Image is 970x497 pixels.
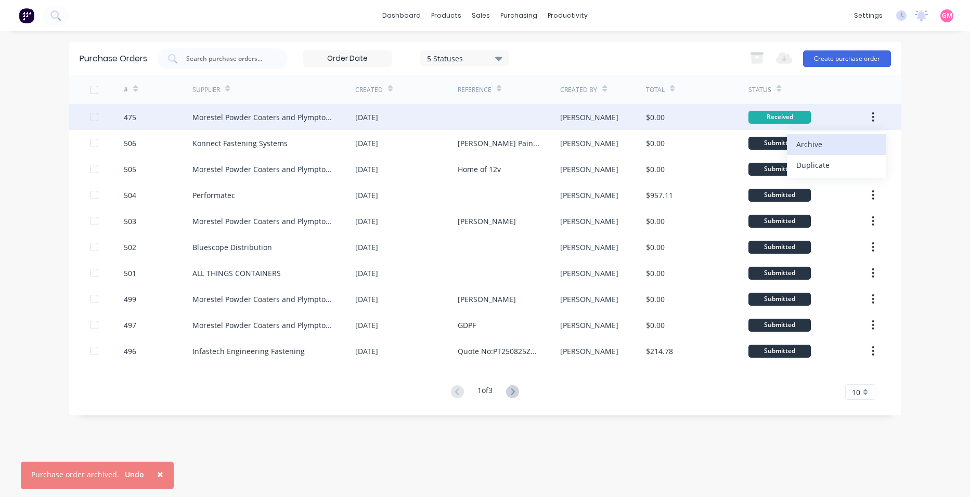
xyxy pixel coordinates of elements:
div: Submitted [748,137,811,150]
div: Morestel Powder Coaters and Plympton Grit Blasting [192,294,334,305]
div: Submitted [748,345,811,358]
div: [DATE] [355,190,378,201]
div: [PERSON_NAME] [560,268,618,279]
input: Order Date [304,51,391,67]
div: Submitted [748,267,811,280]
div: Morestel Powder Coaters and Plympton Grit Blasting [192,164,334,175]
div: 506 [124,138,136,149]
div: Performatec [192,190,235,201]
div: $0.00 [646,320,665,331]
div: $0.00 [646,216,665,227]
div: Total [646,85,665,95]
div: $0.00 [646,294,665,305]
div: [PERSON_NAME] [560,190,618,201]
div: [PERSON_NAME] [560,320,618,331]
div: 496 [124,346,136,357]
div: products [426,8,467,23]
div: $0.00 [646,268,665,279]
div: Purchase order archived. [31,469,119,480]
div: 502 [124,242,136,253]
div: 503 [124,216,136,227]
div: [PERSON_NAME] [560,294,618,305]
div: purchasing [495,8,542,23]
button: Create purchase order [803,50,891,67]
div: settings [849,8,888,23]
div: [DATE] [355,294,378,305]
div: $214.78 [646,346,673,357]
div: $0.00 [646,138,665,149]
div: 475 [124,112,136,123]
div: Bluescope Distribution [192,242,272,253]
div: 1 of 3 [477,385,493,400]
div: Submitted [748,241,811,254]
div: Status [748,85,771,95]
div: [DATE] [355,112,378,123]
div: [PERSON_NAME] [458,294,516,305]
div: ALL THINGS CONTAINERS [192,268,281,279]
div: Submitted [748,319,811,332]
div: Infastech Engineering Fastening [192,346,305,357]
span: × [157,467,163,481]
div: $0.00 [646,164,665,175]
div: Submitted [748,189,811,202]
div: Duplicate [796,158,876,173]
div: [PERSON_NAME] [458,216,516,227]
div: [PERSON_NAME] [560,216,618,227]
div: Submitted [748,215,811,228]
div: Created [355,85,383,95]
div: Quote No:PT250825ZENITH [458,346,539,357]
div: [DATE] [355,216,378,227]
div: [PERSON_NAME] [560,242,618,253]
input: Search purchase orders... [185,54,271,64]
span: 10 [852,387,860,398]
div: $0.00 [646,112,665,123]
div: [DATE] [355,268,378,279]
div: [PERSON_NAME] [560,138,618,149]
div: [PERSON_NAME] Paint Shop [458,138,539,149]
div: 504 [124,190,136,201]
div: $0.00 [646,242,665,253]
div: 497 [124,320,136,331]
div: Purchase Orders [80,53,147,65]
div: 5 Statuses [427,53,501,63]
div: Supplier [192,85,220,95]
div: Morestel Powder Coaters and Plympton Grit Blasting [192,216,334,227]
div: Reference [458,85,492,95]
div: [DATE] [355,320,378,331]
div: [DATE] [355,242,378,253]
div: 501 [124,268,136,279]
div: # [124,85,128,95]
div: 505 [124,164,136,175]
div: Home of 12v [458,164,501,175]
div: $957.11 [646,190,673,201]
button: Undo [119,467,150,482]
img: Factory [19,8,34,23]
div: [DATE] [355,346,378,357]
span: GM [942,11,952,20]
div: [PERSON_NAME] [560,112,618,123]
div: Created By [560,85,597,95]
div: Received [748,111,811,124]
div: sales [467,8,495,23]
div: [PERSON_NAME] [560,346,618,357]
div: Konnect Fastening Systems [192,138,288,149]
div: Archive [796,137,876,152]
div: 499 [124,294,136,305]
div: [DATE] [355,164,378,175]
div: Submitted [748,163,811,176]
div: Morestel Powder Coaters and Plympton Grit Blasting [192,112,334,123]
div: Submitted [748,293,811,306]
div: productivity [542,8,593,23]
div: Morestel Powder Coaters and Plympton Grit Blasting [192,320,334,331]
a: dashboard [377,8,426,23]
button: Close [147,462,174,487]
div: [DATE] [355,138,378,149]
div: [PERSON_NAME] [560,164,618,175]
div: GDPF [458,320,476,331]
